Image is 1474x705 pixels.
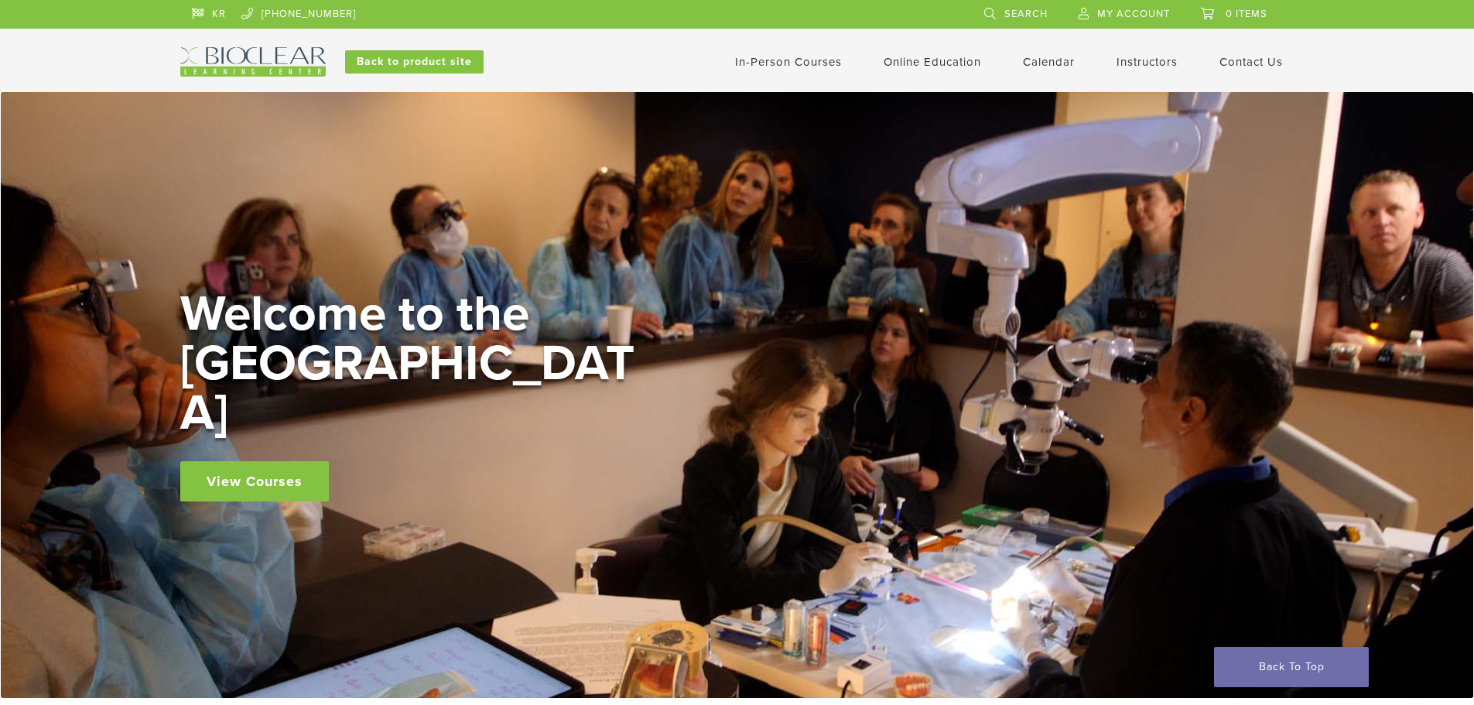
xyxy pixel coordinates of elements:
[180,289,645,438] h2: Welcome to the [GEOGRAPHIC_DATA]
[180,461,329,501] a: View Courses
[1219,55,1283,69] a: Contact Us
[735,55,842,69] a: In-Person Courses
[1023,55,1075,69] a: Calendar
[1226,8,1267,20] span: 0 items
[1097,8,1170,20] span: My Account
[180,47,326,77] img: Bioclear
[1214,647,1369,687] a: Back To Top
[884,55,981,69] a: Online Education
[1004,8,1048,20] span: Search
[345,50,484,74] a: Back to product site
[1117,55,1178,69] a: Instructors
